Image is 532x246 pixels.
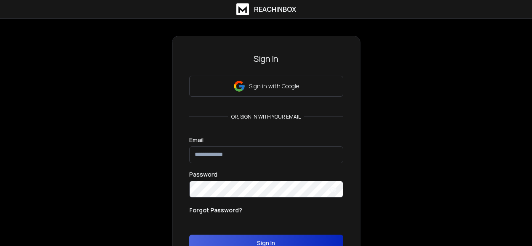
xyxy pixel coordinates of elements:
[189,137,204,143] label: Email
[189,76,343,97] button: Sign in with Google
[236,3,249,15] img: logo
[189,53,343,65] h3: Sign In
[249,82,299,90] p: Sign in with Google
[189,206,242,214] p: Forgot Password?
[189,172,217,177] label: Password
[228,114,304,120] p: or, sign in with your email
[254,4,296,14] h1: ReachInbox
[236,3,296,15] a: ReachInbox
